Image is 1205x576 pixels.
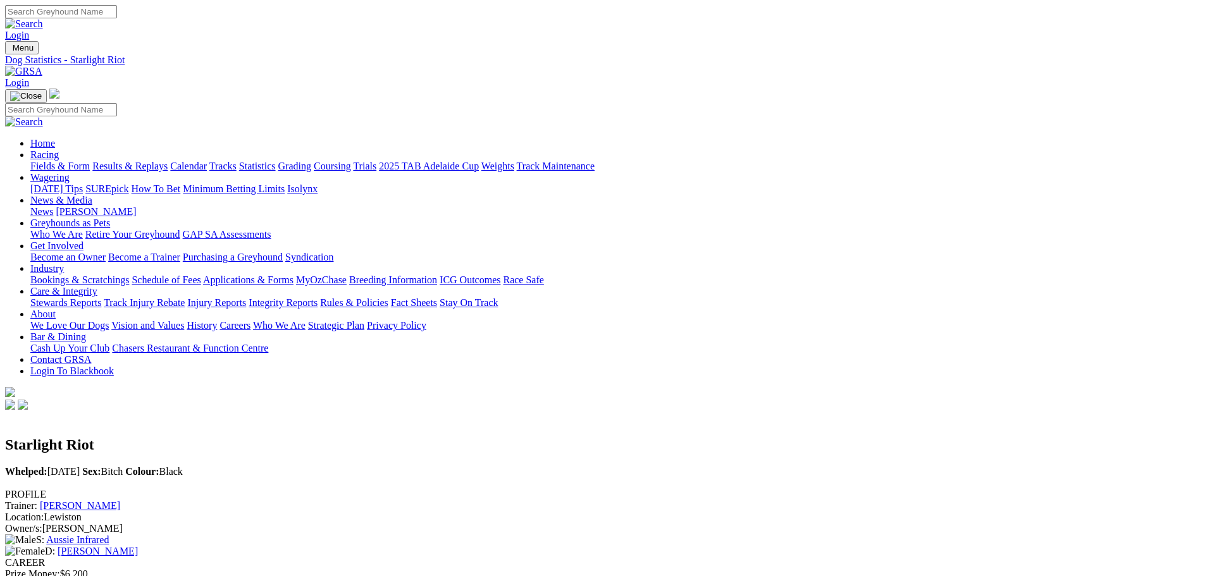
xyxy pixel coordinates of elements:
[440,274,500,285] a: ICG Outcomes
[314,161,351,171] a: Coursing
[5,30,29,40] a: Login
[285,252,333,262] a: Syndication
[5,77,29,88] a: Login
[367,320,426,331] a: Privacy Policy
[30,172,70,183] a: Wagering
[5,546,55,556] span: D:
[112,343,268,353] a: Chasers Restaurant & Function Centre
[30,274,1200,286] div: Industry
[503,274,543,285] a: Race Safe
[5,466,47,477] b: Whelped:
[30,297,101,308] a: Stewards Reports
[30,320,1200,331] div: About
[30,183,1200,195] div: Wagering
[82,466,123,477] span: Bitch
[30,206,53,217] a: News
[481,161,514,171] a: Weights
[30,183,83,194] a: [DATE] Tips
[5,436,1200,453] h2: Starlight Riot
[30,252,106,262] a: Become an Owner
[58,546,138,556] a: [PERSON_NAME]
[5,41,39,54] button: Toggle navigation
[30,149,59,160] a: Racing
[10,91,42,101] img: Close
[56,206,136,217] a: [PERSON_NAME]
[5,534,44,545] span: S:
[132,183,181,194] a: How To Bet
[125,466,183,477] span: Black
[85,229,180,240] a: Retire Your Greyhound
[517,161,595,171] a: Track Maintenance
[30,354,91,365] a: Contact GRSA
[5,54,1200,66] a: Dog Statistics - Starlight Riot
[30,229,1200,240] div: Greyhounds as Pets
[5,103,117,116] input: Search
[30,161,90,171] a: Fields & Form
[30,331,86,342] a: Bar & Dining
[5,512,1200,523] div: Lewiston
[30,297,1200,309] div: Care & Integrity
[30,138,55,149] a: Home
[5,66,42,77] img: GRSA
[379,161,479,171] a: 2025 TAB Adelaide Cup
[5,89,47,103] button: Toggle navigation
[5,512,44,522] span: Location:
[183,229,271,240] a: GAP SA Assessments
[30,286,97,297] a: Care & Integrity
[30,252,1200,263] div: Get Involved
[5,534,36,546] img: Male
[30,263,64,274] a: Industry
[5,387,15,397] img: logo-grsa-white.png
[5,489,1200,500] div: PROFILE
[125,466,159,477] b: Colour:
[5,557,1200,568] div: CAREER
[287,183,318,194] a: Isolynx
[30,320,109,331] a: We Love Our Dogs
[46,534,109,545] a: Aussie Infrared
[108,252,180,262] a: Become a Trainer
[391,297,437,308] a: Fact Sheets
[5,466,80,477] span: [DATE]
[82,466,101,477] b: Sex:
[18,400,28,410] img: twitter.svg
[239,161,276,171] a: Statistics
[5,5,117,18] input: Search
[308,320,364,331] a: Strategic Plan
[5,400,15,410] img: facebook.svg
[40,500,120,511] a: [PERSON_NAME]
[187,320,217,331] a: History
[349,274,437,285] a: Breeding Information
[209,161,237,171] a: Tracks
[320,297,388,308] a: Rules & Policies
[278,161,311,171] a: Grading
[30,161,1200,172] div: Racing
[30,218,110,228] a: Greyhounds as Pets
[30,343,109,353] a: Cash Up Your Club
[187,297,246,308] a: Injury Reports
[85,183,128,194] a: SUREpick
[5,546,45,557] img: Female
[30,206,1200,218] div: News & Media
[203,274,294,285] a: Applications & Forms
[30,240,83,251] a: Get Involved
[249,297,318,308] a: Integrity Reports
[30,274,129,285] a: Bookings & Scratchings
[253,320,306,331] a: Who We Are
[30,343,1200,354] div: Bar & Dining
[5,500,37,511] span: Trainer:
[170,161,207,171] a: Calendar
[440,297,498,308] a: Stay On Track
[92,161,168,171] a: Results & Replays
[219,320,250,331] a: Careers
[5,116,43,128] img: Search
[30,309,56,319] a: About
[30,365,114,376] a: Login To Blackbook
[111,320,184,331] a: Vision and Values
[353,161,376,171] a: Trials
[5,18,43,30] img: Search
[13,43,34,52] span: Menu
[30,229,83,240] a: Who We Are
[183,252,283,262] a: Purchasing a Greyhound
[30,195,92,205] a: News & Media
